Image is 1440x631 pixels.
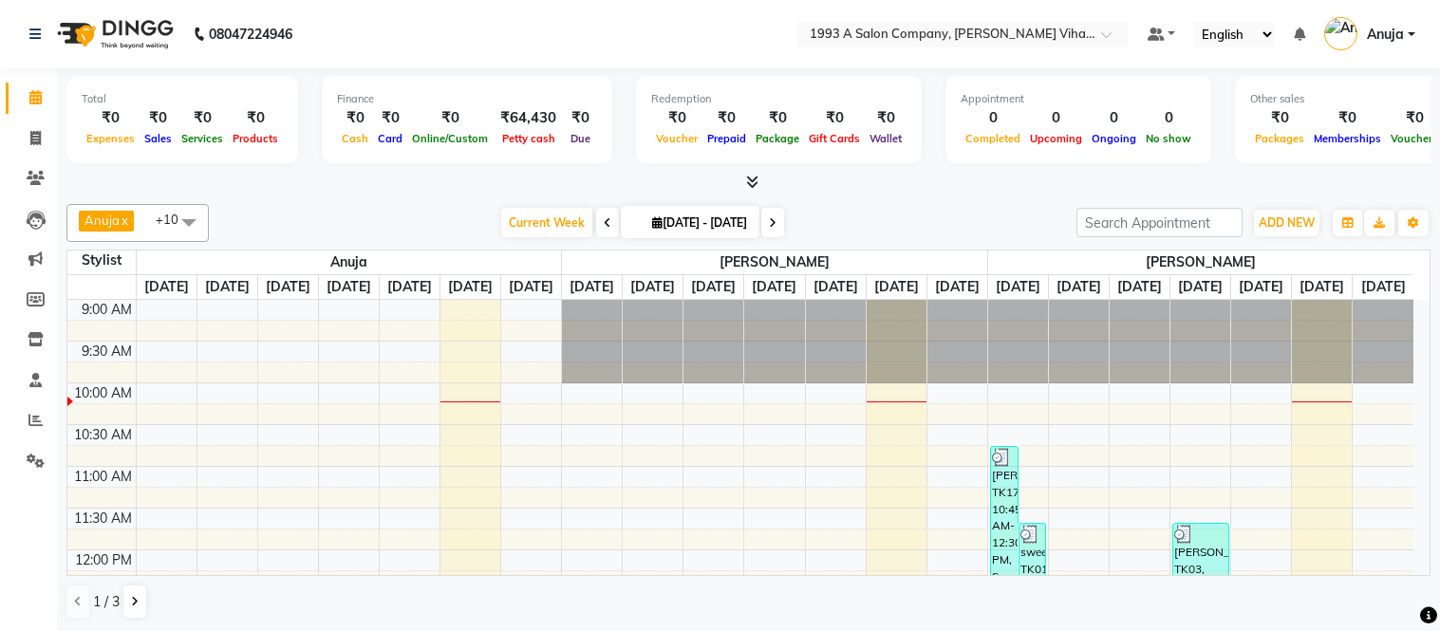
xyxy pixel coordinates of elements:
[70,509,136,529] div: 11:30 AM
[865,132,907,145] span: Wallet
[961,107,1025,129] div: 0
[1174,275,1226,299] a: October 2, 2025
[991,447,1018,591] div: [PERSON_NAME], TK1719509, 10:45 AM-12:30 PM, Sugar wax - Regular - Half legs - [DEMOGRAPHIC_DATA]...
[201,275,253,299] a: September 30, 2025
[67,251,136,270] div: Stylist
[647,215,752,230] span: [DATE] - [DATE]
[626,275,679,299] a: September 30, 2025
[687,275,739,299] a: October 1, 2025
[71,550,136,570] div: 12:00 PM
[702,132,751,145] span: Prepaid
[493,107,564,129] div: ₹64,430
[156,212,193,227] span: +10
[337,132,373,145] span: Cash
[1309,132,1386,145] span: Memberships
[1324,17,1357,50] img: Anuja
[751,132,804,145] span: Package
[407,132,493,145] span: Online/Custom
[1259,215,1315,230] span: ADD NEW
[865,107,907,129] div: ₹0
[444,275,496,299] a: October 4, 2025
[70,425,136,445] div: 10:30 AM
[651,132,702,145] span: Voucher
[1235,275,1287,299] a: October 3, 2025
[177,107,228,129] div: ₹0
[1025,107,1087,129] div: 0
[1025,132,1087,145] span: Upcoming
[373,132,407,145] span: Card
[209,8,292,61] b: 08047224946
[137,251,562,274] span: Anuja
[262,275,314,299] a: October 1, 2025
[337,107,373,129] div: ₹0
[651,91,907,107] div: Redemption
[1076,208,1243,237] input: Search Appointment
[1113,275,1166,299] a: October 1, 2025
[501,208,592,237] span: Current Week
[1250,107,1309,129] div: ₹0
[931,275,983,299] a: October 5, 2025
[383,275,436,299] a: October 3, 2025
[992,275,1044,299] a: September 29, 2025
[988,251,1413,274] span: [PERSON_NAME]
[82,91,283,107] div: Total
[1087,132,1141,145] span: Ongoing
[140,275,193,299] a: September 29, 2025
[48,8,178,61] img: logo
[70,383,136,403] div: 10:00 AM
[961,132,1025,145] span: Completed
[505,275,557,299] a: October 5, 2025
[140,132,177,145] span: Sales
[228,107,283,129] div: ₹0
[373,107,407,129] div: ₹0
[566,132,595,145] span: Due
[497,132,560,145] span: Petty cash
[804,132,865,145] span: Gift Cards
[1141,107,1196,129] div: 0
[1250,132,1309,145] span: Packages
[804,107,865,129] div: ₹0
[566,275,618,299] a: September 29, 2025
[1309,107,1386,129] div: ₹0
[1357,275,1410,299] a: October 5, 2025
[82,132,140,145] span: Expenses
[748,275,800,299] a: October 2, 2025
[1367,25,1404,45] span: Anuja
[228,132,283,145] span: Products
[78,342,136,362] div: 9:30 AM
[1087,107,1141,129] div: 0
[870,275,923,299] a: October 4, 2025
[140,107,177,129] div: ₹0
[651,107,702,129] div: ₹0
[1254,210,1319,236] button: ADD NEW
[1141,132,1196,145] span: No show
[1296,275,1348,299] a: October 4, 2025
[961,91,1196,107] div: Appointment
[702,107,751,129] div: ₹0
[1053,275,1105,299] a: September 30, 2025
[337,91,597,107] div: Finance
[562,251,987,274] span: [PERSON_NAME]
[84,213,120,228] span: Anuja
[78,300,136,320] div: 9:00 AM
[810,275,862,299] a: October 3, 2025
[93,592,120,612] span: 1 / 3
[751,107,804,129] div: ₹0
[323,275,375,299] a: October 2, 2025
[177,132,228,145] span: Services
[120,213,128,228] a: x
[70,467,136,487] div: 11:00 AM
[564,107,597,129] div: ₹0
[82,107,140,129] div: ₹0
[407,107,493,129] div: ₹0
